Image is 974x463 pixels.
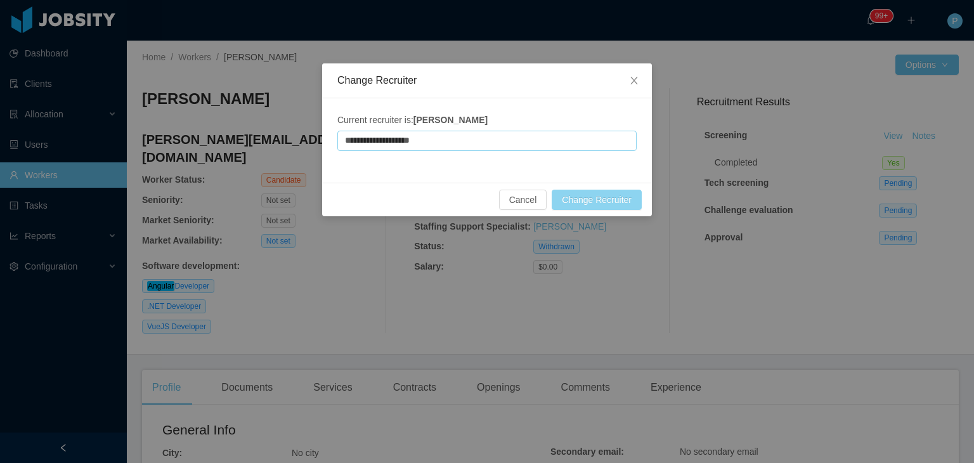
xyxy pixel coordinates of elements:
i: icon: close [629,75,639,86]
button: Close [616,63,652,99]
strong: [PERSON_NAME] [413,115,488,125]
button: Change Recruiter [552,190,642,210]
div: Change Recruiter [337,74,637,88]
button: Cancel [499,190,547,210]
span: Current recruiter is: [337,115,488,125]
